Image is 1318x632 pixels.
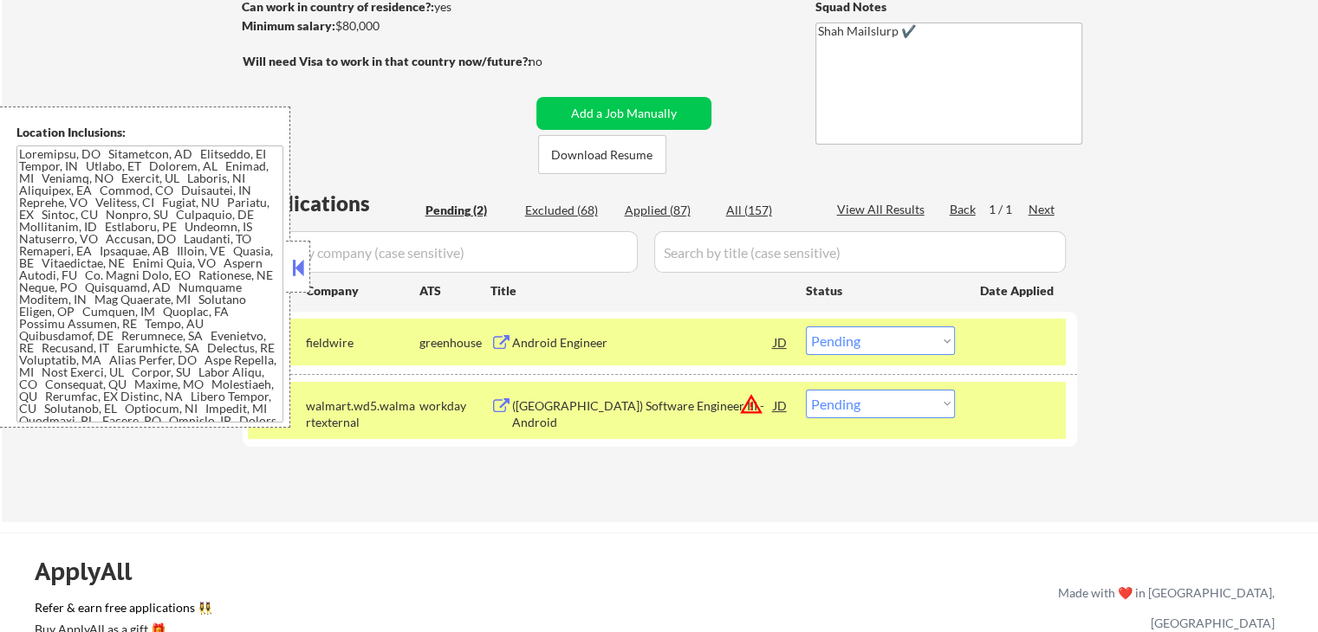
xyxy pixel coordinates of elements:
div: Date Applied [980,282,1056,300]
div: All (157) [726,202,813,219]
button: Download Resume [538,135,666,174]
div: ApplyAll [35,557,152,586]
strong: Minimum salary: [242,18,335,33]
div: fieldwire [306,334,419,351]
div: JD [772,326,789,358]
button: warning_amber [739,392,763,416]
input: Search by title (case sensitive) [654,231,1066,273]
div: ([GEOGRAPHIC_DATA]) Software Engineer III - Android [512,397,774,431]
strong: Will need Visa to work in that country now/future?: [243,54,531,68]
div: Next [1029,201,1056,218]
div: Company [306,282,419,300]
div: Applications [248,193,419,214]
a: Refer & earn free applications 👯‍♀️ [35,602,696,620]
div: Back [950,201,977,218]
div: View All Results [837,201,930,218]
div: Applied (87) [625,202,711,219]
div: ATS [419,282,490,300]
div: no [529,53,578,70]
div: Excluded (68) [525,202,612,219]
div: $80,000 [242,17,530,35]
div: walmart.wd5.walmartexternal [306,397,419,431]
div: JD [772,390,789,421]
div: greenhouse [419,334,490,351]
div: Status [806,274,955,306]
div: Title [490,282,789,300]
div: workday [419,397,490,415]
div: Pending (2) [425,202,512,219]
input: Search by company (case sensitive) [248,231,638,273]
div: 1 / 1 [989,201,1029,218]
div: Android Engineer [512,334,774,351]
button: Add a Job Manually [536,97,711,130]
div: Location Inclusions: [16,124,283,141]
